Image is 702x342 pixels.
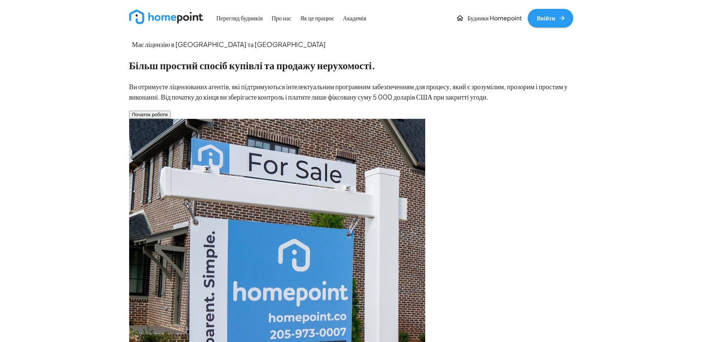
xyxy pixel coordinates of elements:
a: Про нас [269,10,294,26]
p: Будинки Homepoint [467,14,522,23]
p: Про нас [272,14,291,23]
font: Ввійти [537,13,555,23]
button: Початок роботи [129,111,171,118]
a: Ввійти [528,9,573,27]
span: Має ліцензію в [GEOGRAPHIC_DATA] та [GEOGRAPHIC_DATA] [129,40,329,48]
h2: Більш простий спосіб купівлі та продажу нерухомості. [129,58,573,73]
img: new_logo_light.png [129,10,203,24]
p: Перегляд будинків [216,14,263,23]
a: Як це працює [297,10,337,26]
a: Академія [340,10,369,26]
a: Будинки Homepoint [453,9,525,27]
p: Ви отримуєте ліцензованих агентів, які підтримуються інтелектуальним програмним забезпеченням для... [129,81,573,102]
a: Перегляд будинків [214,10,266,26]
p: Як це працює [300,14,334,23]
p: Академія [343,14,366,23]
